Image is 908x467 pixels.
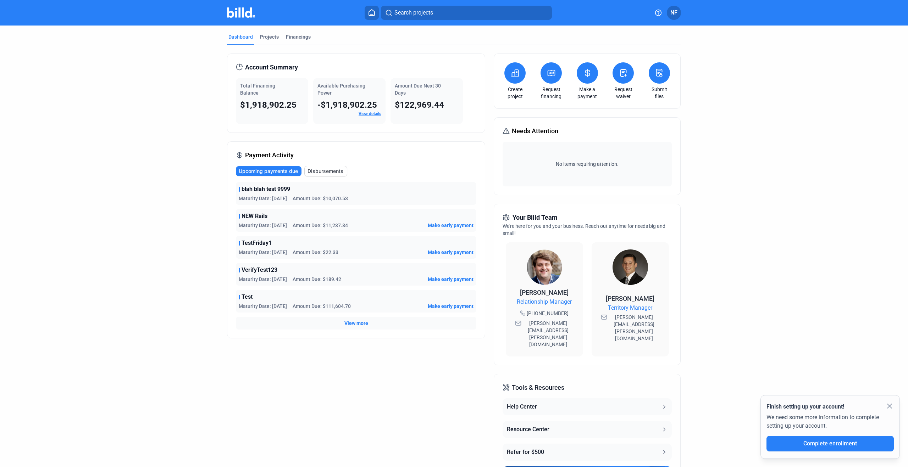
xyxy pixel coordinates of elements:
[260,33,279,40] div: Projects
[227,7,255,18] img: Billd Company Logo
[245,150,294,160] span: Payment Activity
[293,249,338,256] span: Amount Due: $22.33
[239,222,287,229] span: Maturity Date: [DATE]
[239,195,287,202] span: Maturity Date: [DATE]
[293,195,348,202] span: Amount Due: $10,070.53
[503,444,671,461] button: Refer for $500
[766,403,894,411] div: Finish setting up your account!
[240,83,275,96] span: Total Financing Balance
[239,168,298,175] span: Upcoming payments due
[609,314,660,342] span: [PERSON_NAME][EMAIL_ADDRESS][PERSON_NAME][DOMAIN_NAME]
[885,402,894,410] mat-icon: close
[395,100,444,110] span: $122,969.44
[513,213,558,223] span: Your Billd Team
[647,86,672,100] a: Submit files
[527,249,562,285] img: Relationship Manager
[293,303,351,310] span: Amount Due: $111,604.70
[608,304,652,312] span: Territory Manager
[245,62,298,72] span: Account Summary
[236,166,301,176] button: Upcoming payments due
[503,86,527,100] a: Create project
[527,310,569,317] span: [PHONE_NUMBER]
[239,276,287,283] span: Maturity Date: [DATE]
[613,249,648,285] img: Territory Manager
[428,222,474,229] button: Make early payment
[507,403,537,411] div: Help Center
[242,239,272,247] span: TestFriday1
[359,111,381,116] a: View details
[539,86,564,100] a: Request financing
[505,161,669,168] span: No items requiring attention.
[523,320,574,348] span: [PERSON_NAME][EMAIL_ADDRESS][PERSON_NAME][DOMAIN_NAME]
[242,185,290,193] span: blah blah test 9999
[428,249,474,256] button: Make early payment
[242,293,253,301] span: Test
[240,100,297,110] span: $1,918,902.25
[242,212,267,220] span: NEW Rails
[239,303,287,310] span: Maturity Date: [DATE]
[575,86,600,100] a: Make a payment
[395,83,441,96] span: Amount Due Next 30 Days
[766,411,894,436] div: We need some more information to complete setting up your account.
[344,320,368,327] button: View more
[381,6,552,20] button: Search projects
[317,100,377,110] span: -$1,918,902.25
[611,86,636,100] a: Request waiver
[512,126,558,136] span: Needs Attention
[803,440,857,447] span: Complete enrollment
[503,223,665,236] span: We're here for you and your business. Reach out anytime for needs big and small!
[308,168,343,175] span: Disbursements
[670,9,677,17] span: NF
[517,298,572,306] span: Relationship Manager
[507,448,544,456] div: Refer for $500
[766,436,894,451] button: Complete enrollment
[507,425,549,434] div: Resource Center
[239,249,287,256] span: Maturity Date: [DATE]
[503,398,671,415] button: Help Center
[503,421,671,438] button: Resource Center
[242,266,277,274] span: VerifyTest123
[293,276,341,283] span: Amount Due: $189.42
[317,83,365,96] span: Available Purchasing Power
[228,33,253,40] div: Dashboard
[428,303,474,310] button: Make early payment
[428,276,474,283] button: Make early payment
[304,166,347,176] button: Disbursements
[667,6,681,20] button: NF
[394,9,433,17] span: Search projects
[520,289,569,296] span: [PERSON_NAME]
[512,383,564,393] span: Tools & Resources
[606,295,654,302] span: [PERSON_NAME]
[286,33,311,40] div: Financings
[293,222,348,229] span: Amount Due: $11,237.84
